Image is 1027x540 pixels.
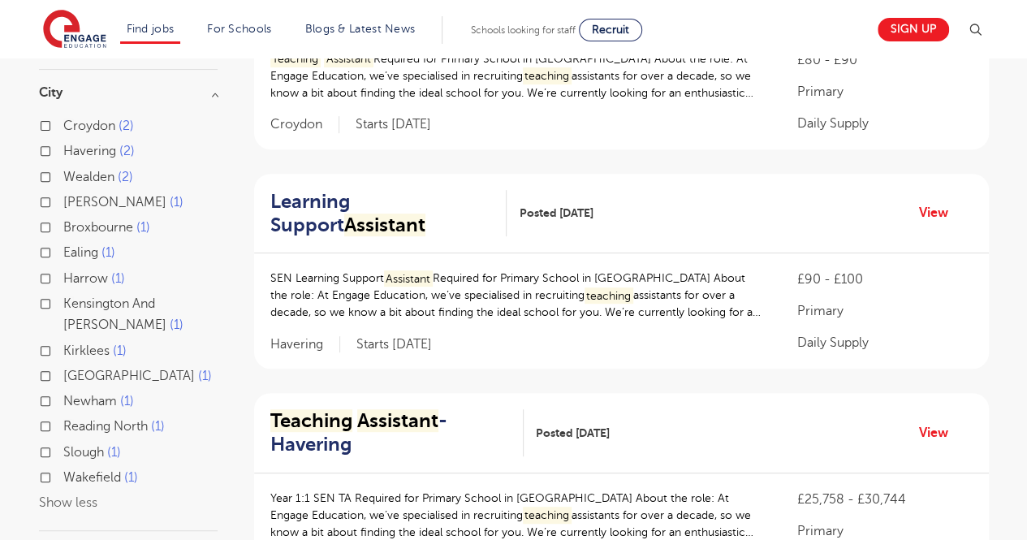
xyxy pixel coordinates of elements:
p: Starts [DATE] [356,116,431,133]
mark: teaching [523,507,572,524]
span: 1 [107,445,121,460]
input: Reading North 1 [63,419,74,430]
input: Slough 1 [63,445,74,456]
span: 1 [151,419,165,434]
p: £25,758 - £30,744 [796,490,972,509]
span: Posted [DATE] [519,205,593,222]
p: £80 - £90 [796,50,972,70]
span: Wakefield [63,470,121,485]
p: SEN Learning Support Required for Primary School in [GEOGRAPHIC_DATA] About the role: At Engage E... [270,270,765,321]
p: Primary [796,301,972,321]
input: Kensington And [PERSON_NAME] 1 [63,296,74,307]
a: Sign up [878,18,949,41]
span: Ealing [63,245,98,260]
span: 1 [170,195,183,210]
img: Engage Education [43,10,106,50]
mark: Assistant [384,270,434,287]
a: Blogs & Latest News [305,23,416,35]
p: Starts [DATE] [356,336,432,353]
span: Recruit [592,24,629,36]
span: Kirklees [63,343,110,358]
h3: City [39,86,218,99]
span: Reading North [63,419,148,434]
span: Posted [DATE] [536,425,610,442]
span: 1 [111,271,125,286]
mark: Teaching [270,409,352,432]
h2: Learning Support [270,190,494,237]
input: Wealden 2 [63,170,74,180]
span: Broxbourne [63,220,133,235]
a: View [919,422,960,443]
span: 1 [120,394,134,408]
p: Required for Primary School in [GEOGRAPHIC_DATA] About the role: At Engage Education, we’ve speci... [270,50,765,102]
span: Wealden [63,170,114,184]
p: Daily Supply [796,333,972,352]
span: 1 [124,470,138,485]
a: Recruit [579,19,642,41]
a: Learning SupportAssistant [270,190,507,237]
a: Teaching Assistant- Havering [270,409,524,456]
span: 2 [119,144,135,158]
a: View [919,202,960,223]
input: [PERSON_NAME] 1 [63,195,74,205]
h2: - Havering [270,409,511,456]
input: Kirklees 1 [63,343,74,354]
input: [GEOGRAPHIC_DATA] 1 [63,369,74,379]
span: Croydon [270,116,339,133]
input: Wakefield 1 [63,470,74,481]
input: Ealing 1 [63,245,74,256]
span: 2 [118,170,133,184]
mark: Assistant [357,409,438,432]
span: 2 [119,119,134,133]
span: 1 [198,369,212,383]
mark: Assistant [344,214,425,236]
input: Havering 2 [63,144,74,154]
span: [GEOGRAPHIC_DATA] [63,369,195,383]
input: Newham 1 [63,394,74,404]
p: £90 - £100 [796,270,972,289]
p: Daily Supply [796,114,972,133]
mark: teaching [523,67,572,84]
span: Harrow [63,271,108,286]
span: Schools looking for staff [471,24,576,36]
a: For Schools [207,23,271,35]
span: Havering [63,144,116,158]
input: Broxbourne 1 [63,220,74,231]
span: Slough [63,445,104,460]
button: Show less [39,495,97,510]
input: Croydon 2 [63,119,74,129]
input: Harrow 1 [63,271,74,282]
a: Find jobs [127,23,175,35]
p: Primary [796,82,972,102]
span: 1 [101,245,115,260]
span: Havering [270,336,340,353]
span: Kensington And [PERSON_NAME] [63,296,166,332]
span: Croydon [63,119,115,133]
span: 1 [113,343,127,358]
span: 1 [170,318,183,332]
span: Newham [63,394,117,408]
span: 1 [136,220,150,235]
mark: teaching [585,287,634,305]
span: [PERSON_NAME] [63,195,166,210]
